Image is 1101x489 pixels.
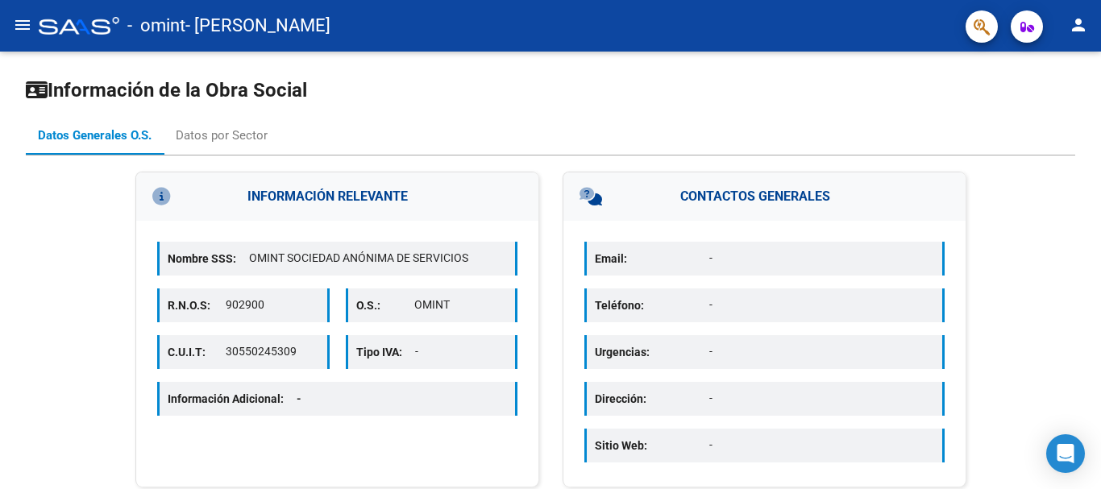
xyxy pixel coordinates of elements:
div: Open Intercom Messenger [1046,434,1085,473]
p: 902900 [226,296,318,313]
p: Sitio Web: [595,437,709,454]
p: Tipo IVA: [356,343,415,361]
p: - [709,343,934,360]
p: Teléfono: [595,296,709,314]
p: O.S.: [356,296,414,314]
h3: CONTACTOS GENERALES [563,172,966,221]
div: Datos por Sector [176,126,268,144]
h3: INFORMACIÓN RELEVANTE [136,172,538,221]
span: - [PERSON_NAME] [185,8,330,44]
p: OMINT [414,296,507,313]
p: - [709,390,934,407]
p: OMINT SOCIEDAD ANÓNIMA DE SERVICIOS [249,250,507,267]
div: Datos Generales O.S. [38,126,152,144]
p: - [709,250,934,267]
p: - [415,343,508,360]
p: Información Adicional: [168,390,314,408]
h1: Información de la Obra Social [26,77,1075,103]
span: - [297,392,301,405]
p: Dirección: [595,390,709,408]
p: - [709,437,934,454]
p: C.U.I.T: [168,343,226,361]
mat-icon: person [1069,15,1088,35]
p: 30550245309 [226,343,318,360]
p: Email: [595,250,709,267]
p: Urgencias: [595,343,709,361]
p: R.N.O.S: [168,296,226,314]
p: Nombre SSS: [168,250,249,267]
span: - omint [127,8,185,44]
mat-icon: menu [13,15,32,35]
p: - [709,296,934,313]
